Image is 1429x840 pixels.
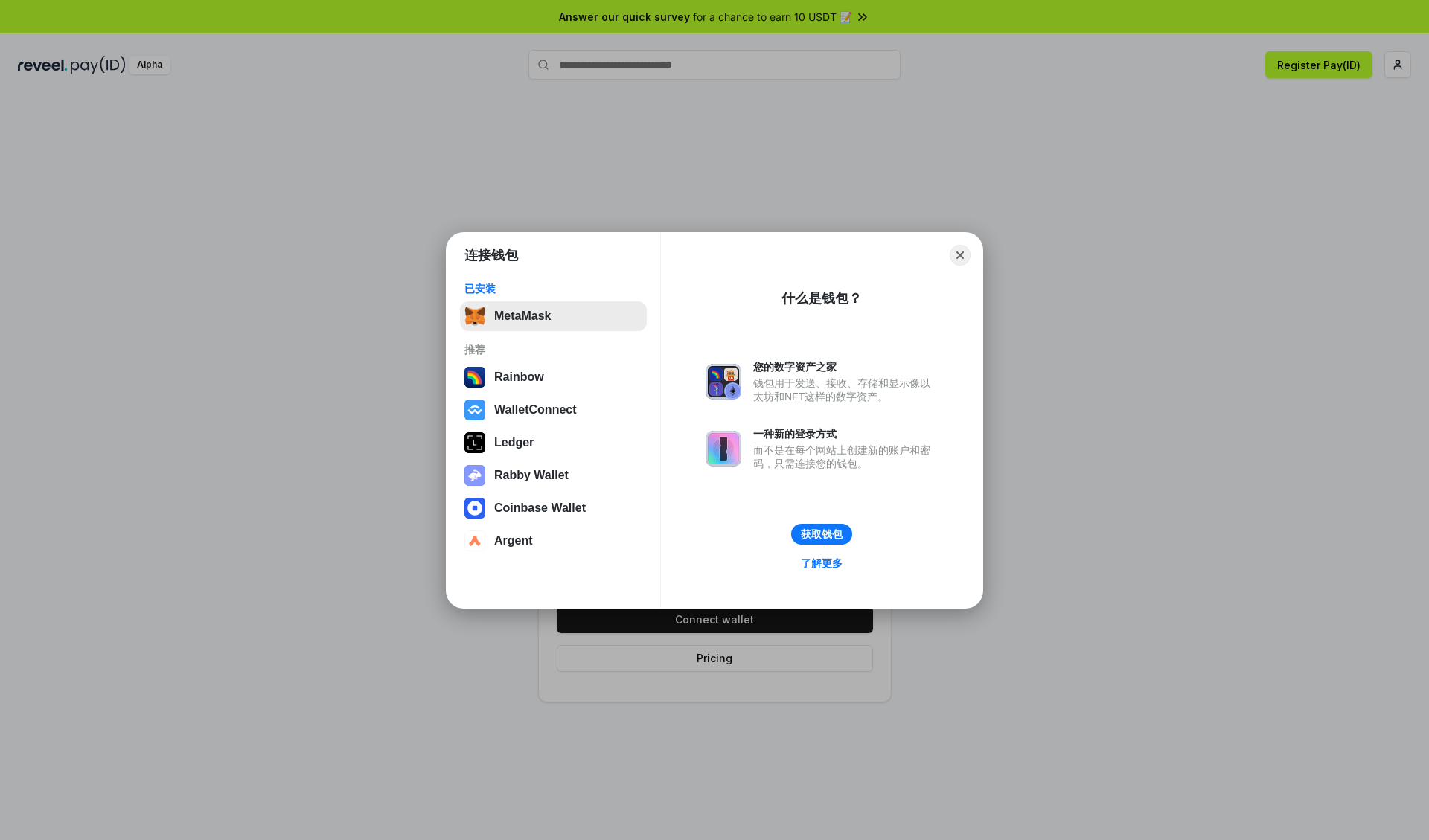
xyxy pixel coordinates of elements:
[464,246,518,264] h1: 连接钱包
[494,469,569,482] div: Rabby Wallet
[753,443,938,470] div: 而不是在每个网站上创建新的账户和密码，只需连接您的钱包。
[460,395,647,425] button: WalletConnect
[494,403,577,417] div: WalletConnect
[706,364,741,400] img: svg+xml,%3Csvg%20xmlns%3D%22http%3A%2F%2Fwww.w3.org%2F2000%2Fsvg%22%20fill%3D%22none%22%20viewBox...
[494,501,586,515] div: Coinbase Wallet
[464,306,485,327] img: svg+xml,%3Csvg%20fill%3D%22none%22%20height%3D%2233%22%20viewBox%3D%220%200%2035%2033%22%20width%...
[464,530,485,551] img: svg+xml,%3Csvg%20width%3D%2228%22%20height%3D%2228%22%20viewBox%3D%220%200%2028%2028%22%20fill%3D...
[460,301,647,331] button: MetaMask
[494,534,533,548] div: Argent
[460,493,647,523] button: Coinbase Wallet
[494,436,534,449] div: Ledger
[781,289,862,307] div: 什么是钱包？
[753,376,938,403] div: 钱包用于发送、接收、存储和显示像以太坊和NFT这样的数字资产。
[464,498,485,519] img: svg+xml,%3Csvg%20width%3D%2228%22%20height%3D%2228%22%20viewBox%3D%220%200%2028%2028%22%20fill%3D...
[753,427,938,440] div: 一种新的登录方式
[464,432,485,453] img: svg+xml,%3Csvg%20xmlns%3D%22http%3A%2F%2Fwww.w3.org%2F2000%2Fsvg%22%20width%3D%2228%22%20height%3...
[753,360,938,373] div: 您的数字资产之家
[494,371,544,384] div: Rainbow
[706,431,741,467] img: svg+xml,%3Csvg%20xmlns%3D%22http%3A%2F%2Fwww.w3.org%2F2000%2Fsvg%22%20fill%3D%22none%22%20viewBox...
[801,528,843,541] div: 获取钱包
[792,554,851,573] a: 了解更多
[460,362,647,392] button: Rainbow
[464,400,485,420] img: svg+xml,%3Csvg%20width%3D%2228%22%20height%3D%2228%22%20viewBox%3D%220%200%2028%2028%22%20fill%3D...
[801,557,843,570] div: 了解更多
[460,461,647,490] button: Rabby Wallet
[464,465,485,486] img: svg+xml,%3Csvg%20xmlns%3D%22http%3A%2F%2Fwww.w3.org%2F2000%2Fsvg%22%20fill%3D%22none%22%20viewBox...
[950,245,971,266] button: Close
[460,526,647,556] button: Argent
[460,428,647,458] button: Ledger
[464,367,485,388] img: svg+xml,%3Csvg%20width%3D%22120%22%20height%3D%22120%22%20viewBox%3D%220%200%20120%20120%22%20fil...
[464,282,642,295] div: 已安装
[791,524,852,545] button: 获取钱包
[494,310,551,323] div: MetaMask
[464,343,642,356] div: 推荐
